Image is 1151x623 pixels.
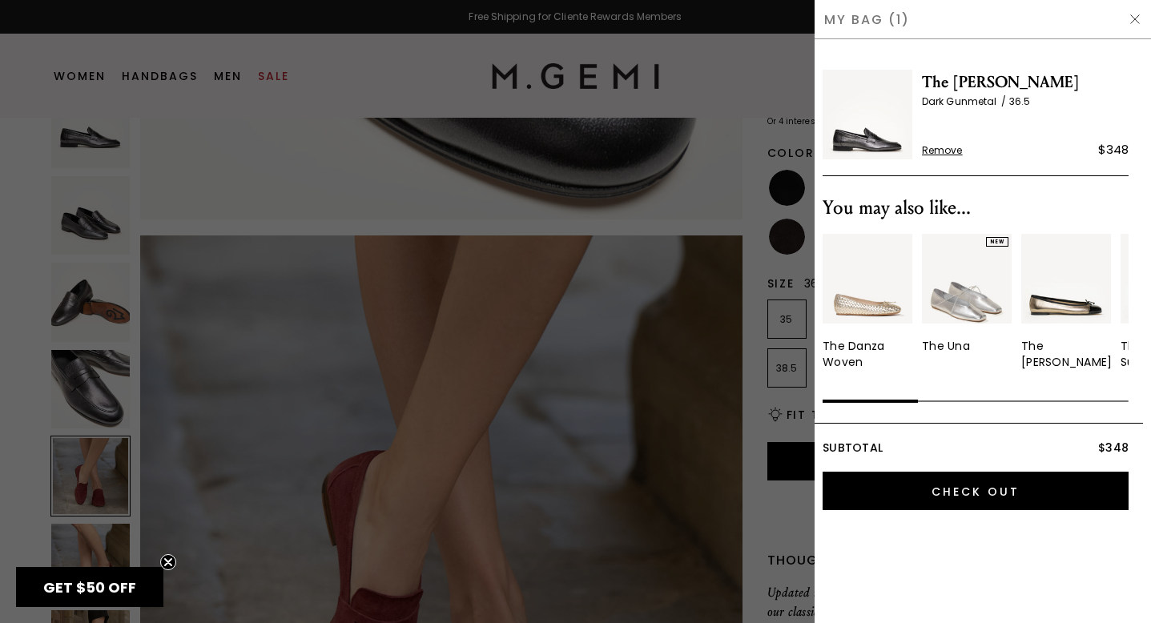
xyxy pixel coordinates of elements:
[823,195,1129,221] div: You may also like...
[922,94,1009,108] span: Dark Gunmetal
[1129,13,1141,26] img: Hide Drawer
[823,472,1129,510] input: Check Out
[1098,140,1129,159] div: $348
[986,237,1008,247] div: NEW
[922,338,970,354] div: The Una
[823,234,912,324] img: 7323851128891_01_Main_New_TheDanzaWoven_Champagne_MetallicLeather_290x387_crop_center.jpg
[922,70,1129,95] span: The [PERSON_NAME]
[1021,234,1111,324] img: v_12592_01_Main_New_TheRosa_AntiqueGoldWithBlack_NappaAndMetallicLeather_290x387_crop_center.jpg
[1021,234,1111,370] a: The [PERSON_NAME]
[16,567,163,607] div: GET $50 OFFClose teaser
[1098,440,1129,456] span: $348
[823,70,912,159] img: The Sacca Donna
[922,234,1012,354] a: NEWThe Una
[1021,338,1112,370] div: The [PERSON_NAME]
[823,338,912,370] div: The Danza Woven
[43,577,136,597] span: GET $50 OFF
[1009,94,1030,108] span: 36.5
[823,440,883,456] span: Subtotal
[922,144,963,157] span: Remove
[823,234,912,370] a: The Danza Woven
[922,234,1012,324] img: 7315429031995_02_Hover_New_TheUna_Silver_MetallicNappa_290x387_crop_center.jpg
[160,554,176,570] button: Close teaser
